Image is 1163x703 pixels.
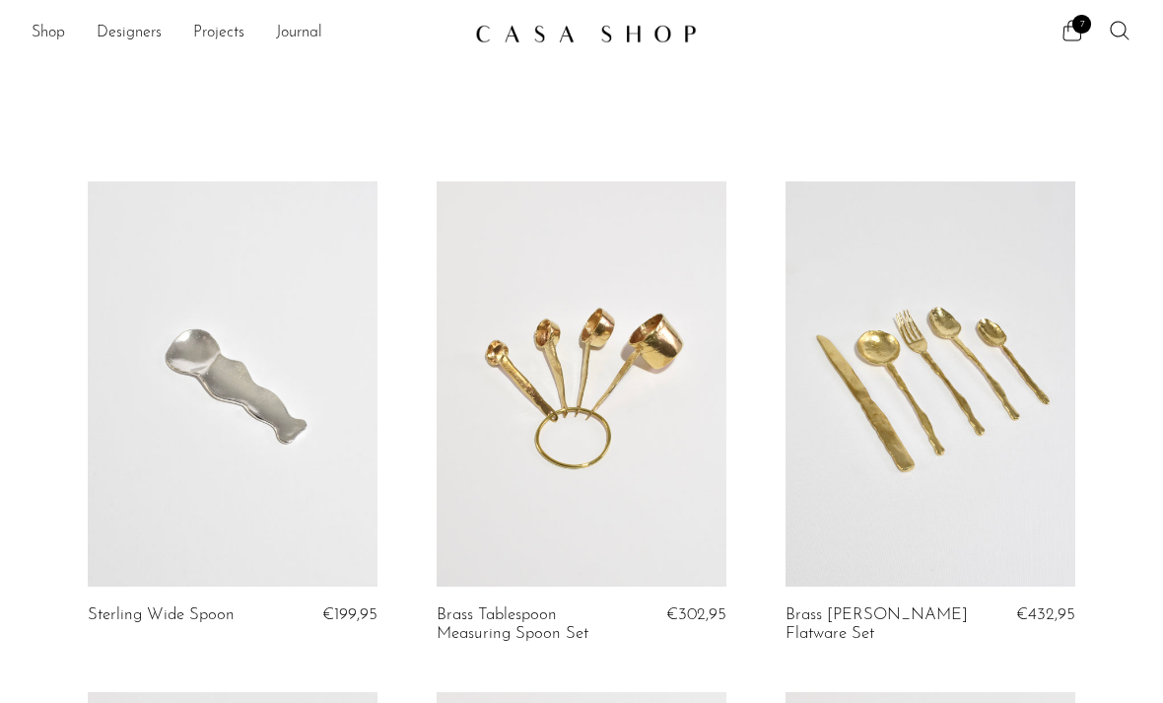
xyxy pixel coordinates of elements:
a: Shop [32,21,65,46]
a: Sterling Wide Spoon [88,606,235,624]
a: Brass Tablespoon Measuring Spoon Set [437,606,628,643]
a: Designers [97,21,162,46]
a: Projects [193,21,244,46]
a: Journal [276,21,322,46]
span: €199,95 [322,606,377,623]
a: Brass [PERSON_NAME] Flatware Set [786,606,977,643]
span: €432,95 [1016,606,1075,623]
nav: Desktop navigation [32,17,459,50]
span: 7 [1072,15,1091,34]
ul: NEW HEADER MENU [32,17,459,50]
span: €302,95 [666,606,726,623]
